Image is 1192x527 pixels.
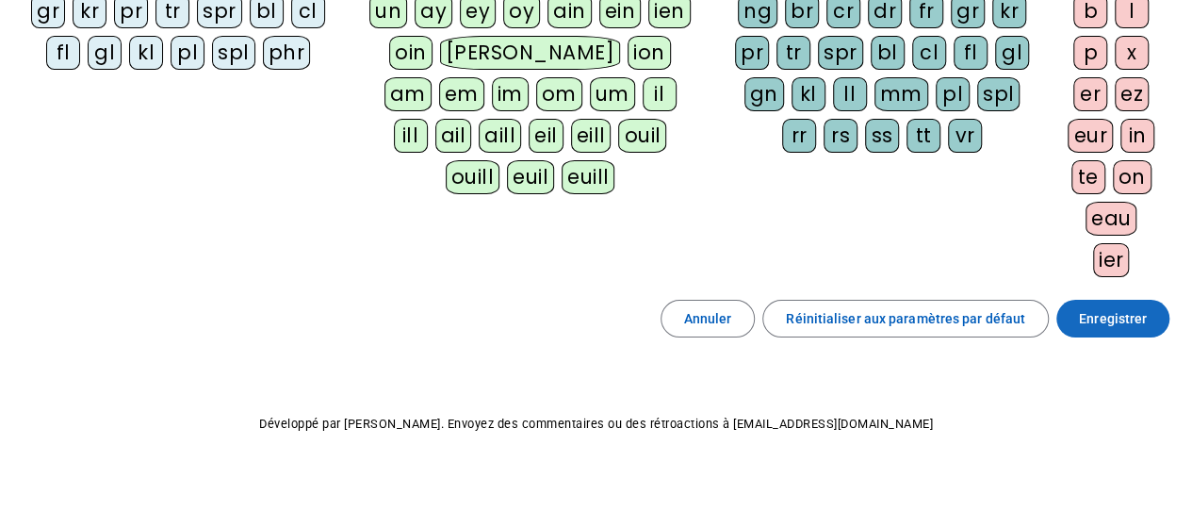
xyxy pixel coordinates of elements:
div: tr [776,36,810,70]
button: Réinitialiser aux paramètres par défaut [762,300,1049,338]
div: [PERSON_NAME] [440,36,620,70]
div: pl [171,36,204,70]
div: il [643,77,677,111]
div: kl [792,77,825,111]
div: ll [833,77,867,111]
div: ion [628,36,671,70]
div: ier [1093,243,1130,277]
div: tt [906,119,940,153]
div: mm [874,77,928,111]
div: rr [782,119,816,153]
div: in [1120,119,1154,153]
div: ill [394,119,428,153]
div: am [384,77,432,111]
div: vr [948,119,982,153]
span: Enregistrer [1079,307,1147,330]
div: spl [212,36,255,70]
div: gl [995,36,1029,70]
div: ouill [446,160,499,194]
div: te [1071,160,1105,194]
div: er [1073,77,1107,111]
span: Annuler [684,307,732,330]
button: Annuler [661,300,756,338]
div: eur [1068,119,1113,153]
div: eau [1086,202,1137,236]
div: euil [507,160,554,194]
div: gn [744,77,784,111]
div: pr [735,36,769,70]
div: bl [871,36,905,70]
div: rs [824,119,857,153]
div: phr [263,36,311,70]
div: cl [912,36,946,70]
div: fl [46,36,80,70]
div: x [1115,36,1149,70]
span: Réinitialiser aux paramètres par défaut [786,307,1025,330]
div: im [492,77,529,111]
div: gl [88,36,122,70]
div: euill [562,160,614,194]
div: ss [865,119,899,153]
div: eil [529,119,563,153]
div: om [536,77,582,111]
div: eill [571,119,612,153]
div: kl [129,36,163,70]
div: spr [818,36,863,70]
div: em [439,77,484,111]
div: ez [1115,77,1149,111]
div: aill [479,119,521,153]
p: Développé par [PERSON_NAME]. Envoyez des commentaires ou des rétroactions à [EMAIL_ADDRESS][DOMAI... [15,413,1177,436]
div: ail [435,119,472,153]
div: fl [954,36,988,70]
button: Enregistrer [1056,300,1169,338]
div: oin [389,36,433,70]
div: p [1073,36,1107,70]
div: pl [936,77,970,111]
div: ouil [618,119,666,153]
div: um [590,77,635,111]
div: spl [977,77,1021,111]
div: on [1113,160,1151,194]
